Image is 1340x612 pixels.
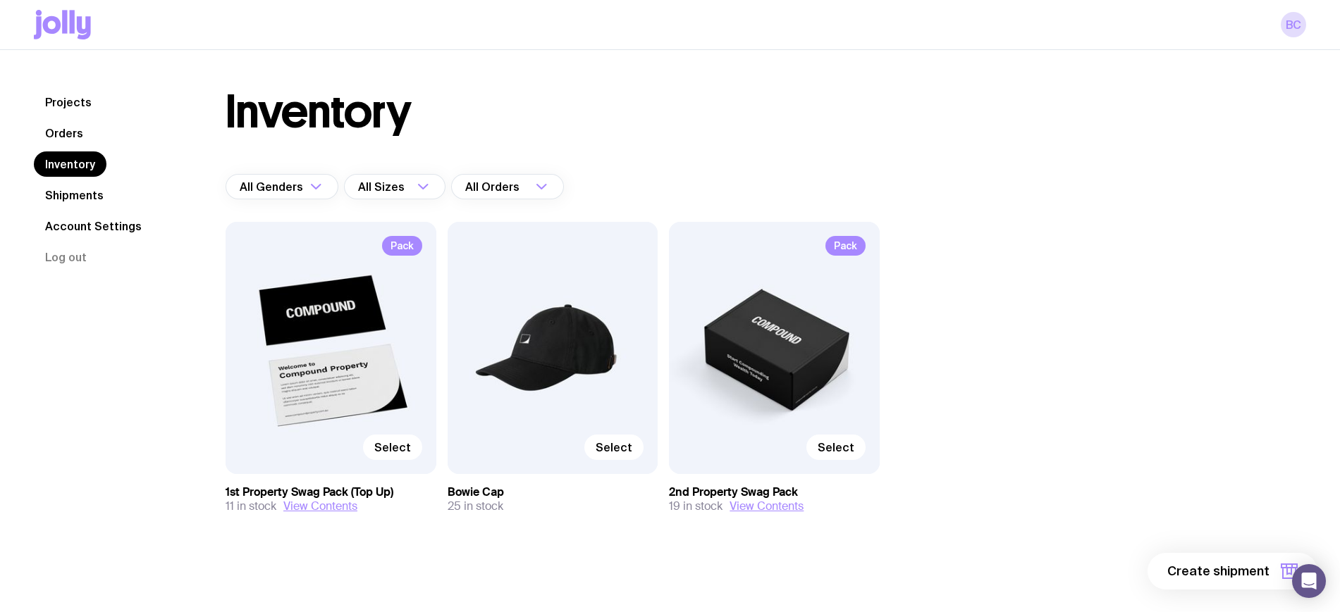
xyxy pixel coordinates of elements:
[382,236,422,256] span: Pack
[34,213,153,239] a: Account Settings
[669,499,723,513] span: 19 in stock
[669,485,880,499] h3: 2nd Property Swag Pack
[226,174,338,199] div: Search for option
[407,174,413,199] input: Search for option
[451,174,564,199] div: Search for option
[522,174,531,199] input: Search for option
[448,499,503,513] span: 25 in stock
[344,174,445,199] div: Search for option
[34,89,103,115] a: Projects
[34,151,106,177] a: Inventory
[1148,553,1317,589] button: Create shipment
[374,440,411,454] span: Select
[825,236,866,256] span: Pack
[448,485,658,499] h3: Bowie Cap
[283,499,357,513] button: View Contents
[226,89,411,135] h1: Inventory
[358,174,407,199] span: All Sizes
[730,499,804,513] button: View Contents
[1292,564,1326,598] div: Open Intercom Messenger
[596,440,632,454] span: Select
[818,440,854,454] span: Select
[1167,563,1270,580] span: Create shipment
[465,174,522,199] span: All Orders
[240,174,306,199] span: All Genders
[1281,12,1306,37] a: BC
[226,485,436,499] h3: 1st Property Swag Pack (Top Up)
[226,499,276,513] span: 11 in stock
[34,120,94,146] a: Orders
[34,244,98,270] button: Log out
[34,182,115,208] a: Shipments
